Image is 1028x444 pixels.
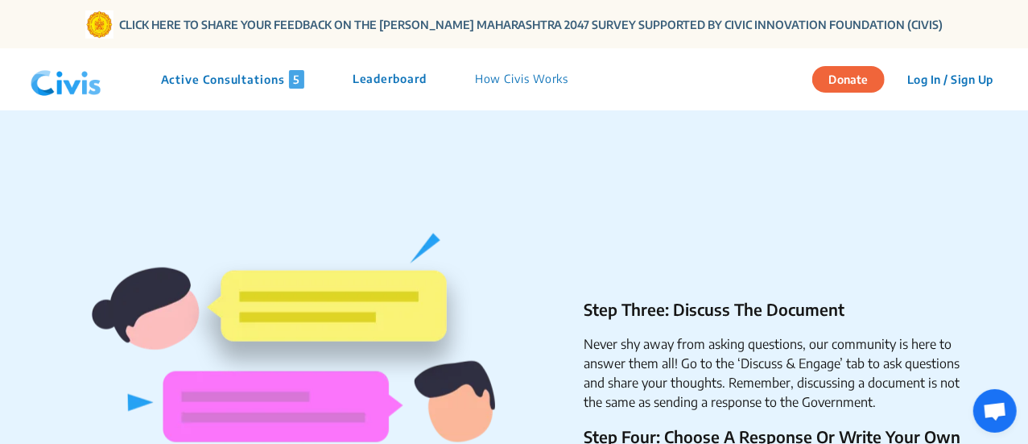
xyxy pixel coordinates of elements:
[584,297,980,322] p: Step Three: Discuss The Document
[897,67,1004,92] button: Log In / Sign Up
[289,70,304,89] span: 5
[475,70,569,89] p: How Civis Works
[353,70,427,89] p: Leaderboard
[812,70,897,86] a: Donate
[85,10,114,39] img: Gom Logo
[584,334,980,412] li: Never shy away from asking questions, our community is here to answer them all! Go to the ‘Discus...
[812,66,885,93] button: Donate
[973,389,1017,433] a: Open chat
[120,16,943,33] a: CLICK HERE TO SHARE YOUR FEEDBACK ON THE [PERSON_NAME] MAHARASHTRA 2047 SURVEY SUPPORTED BY CIVIC...
[24,56,108,104] img: navlogo.png
[161,70,304,89] p: Active Consultations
